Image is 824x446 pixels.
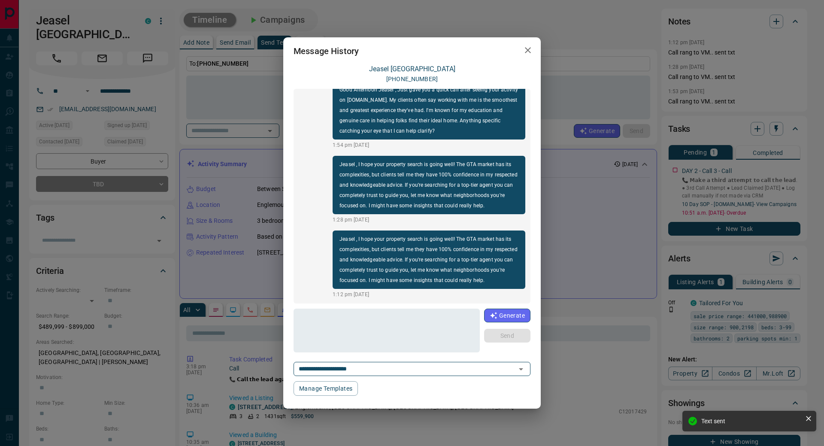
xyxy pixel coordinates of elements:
[386,75,438,84] p: [PHONE_NUMBER]
[339,159,518,211] p: Jeasel , I hope your property search is going well! The GTA market has its complexities, but clie...
[283,37,369,65] h2: Message History
[333,291,525,298] p: 1:12 pm [DATE]
[339,85,518,136] p: Good Afternoon Jeasel , Just gave you a quick call after seeing your activity on [DOMAIN_NAME]. M...
[339,234,518,285] p: Jeasel , I hope your property search is going well! The GTA market has its complexities, but clie...
[515,363,527,375] button: Open
[333,141,525,149] p: 1:54 pm [DATE]
[294,381,358,396] button: Manage Templates
[484,309,530,322] button: Generate
[369,65,455,73] a: Jeasel [GEOGRAPHIC_DATA]
[333,216,525,224] p: 1:28 pm [DATE]
[701,418,802,425] div: Text sent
